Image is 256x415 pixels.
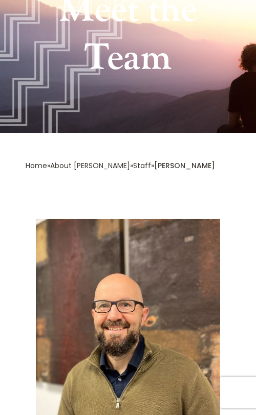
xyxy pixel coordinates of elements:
[133,160,151,171] a: Staff
[26,160,47,171] a: Home
[154,159,215,173] div: [PERSON_NAME]
[50,160,130,171] a: About [PERSON_NAME]
[26,159,154,173] div: » » »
